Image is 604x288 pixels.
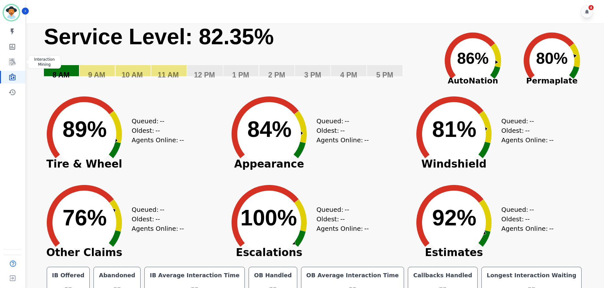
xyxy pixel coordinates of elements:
[345,205,349,214] span: --
[432,117,476,142] text: 81%
[43,23,432,88] svg: Service Level: 0%
[407,161,501,167] span: Windshield
[407,249,501,256] span: Estimates
[376,71,393,79] text: 5 PM
[63,117,107,142] text: 89%
[340,126,345,135] span: --
[132,205,179,214] div: Queued:
[340,71,357,79] text: 4 PM
[98,271,136,280] div: Abandoned
[51,271,86,280] div: IB Offered
[179,135,184,145] span: --
[222,249,317,256] span: Escalations
[340,214,345,224] span: --
[364,224,369,233] span: --
[501,214,549,224] div: Oldest:
[240,205,297,230] text: 100%
[179,224,184,233] span: --
[305,271,400,280] div: OB Average Interaction Time
[160,205,164,214] span: --
[148,271,241,280] div: IB Average Interaction Time
[222,161,317,167] span: Appearance
[232,71,249,79] text: 1 PM
[529,116,534,126] span: --
[549,224,553,233] span: --
[155,126,160,135] span: --
[525,214,529,224] span: --
[345,116,349,126] span: --
[501,126,549,135] div: Oldest:
[432,205,476,230] text: 92%
[364,135,369,145] span: --
[132,214,179,224] div: Oldest:
[155,214,160,224] span: --
[88,71,105,79] text: 9 AM
[268,71,285,79] text: 2 PM
[317,224,370,233] div: Agents Online:
[253,271,293,280] div: OB Handled
[37,161,132,167] span: Tire & Wheel
[433,75,512,87] span: AutoNation
[132,116,179,126] div: Queued:
[549,135,553,145] span: --
[247,117,292,142] text: 84%
[317,205,364,214] div: Queued:
[52,71,69,79] text: 8 AM
[457,50,489,67] text: 86%
[536,50,568,67] text: 80%
[317,116,364,126] div: Queued:
[501,224,555,233] div: Agents Online:
[529,205,534,214] span: --
[4,5,19,20] img: Bordered avatar
[486,271,578,280] div: Longest Interaction Waiting
[525,126,529,135] span: --
[132,126,179,135] div: Oldest:
[589,5,594,10] div: 4
[317,126,364,135] div: Oldest:
[132,224,185,233] div: Agents Online:
[317,214,364,224] div: Oldest:
[44,24,274,49] text: Service Level: 82.35%
[158,71,179,79] text: 11 AM
[132,135,185,145] div: Agents Online:
[194,71,215,79] text: 12 PM
[317,135,370,145] div: Agents Online:
[412,271,474,280] div: Callbacks Handled
[160,116,164,126] span: --
[501,205,549,214] div: Queued:
[512,75,591,87] span: Permaplate
[501,135,555,145] div: Agents Online:
[501,116,549,126] div: Queued:
[37,249,132,256] span: Other Claims
[122,71,143,79] text: 10 AM
[63,205,107,230] text: 76%
[304,71,321,79] text: 3 PM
